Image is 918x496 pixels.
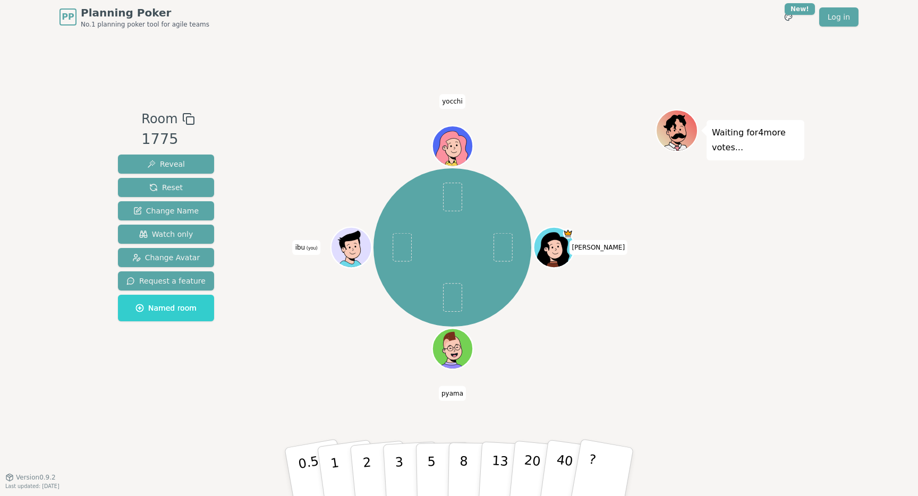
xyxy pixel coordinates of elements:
p: Waiting for 4 more votes... [712,125,799,155]
span: Click to change your name [293,240,320,255]
button: New! [779,7,798,27]
button: Reveal [118,155,214,174]
button: Change Avatar [118,248,214,267]
button: Reset [118,178,214,197]
div: 1775 [141,129,194,150]
button: Watch only [118,225,214,244]
span: Planning Poker [81,5,209,20]
span: trevor is the host [563,228,573,238]
span: Click to change your name [439,386,466,401]
span: Click to change your name [569,240,627,255]
span: Version 0.9.2 [16,473,56,482]
span: Last updated: [DATE] [5,483,59,489]
button: Version0.9.2 [5,473,56,482]
div: New! [785,3,815,15]
span: Reveal [147,159,185,169]
span: (you) [305,246,318,251]
button: Change Name [118,201,214,220]
a: Log in [819,7,858,27]
span: Click to change your name [439,94,465,109]
span: Watch only [139,229,193,240]
button: Request a feature [118,271,214,290]
a: PPPlanning PokerNo.1 planning poker tool for agile teams [59,5,209,29]
span: Change Name [133,206,199,216]
button: Click to change your avatar [332,228,370,267]
span: Room [141,109,177,129]
span: Named room [135,303,197,313]
span: No.1 planning poker tool for agile teams [81,20,209,29]
span: Change Avatar [132,252,200,263]
button: Named room [118,295,214,321]
span: PP [62,11,74,23]
span: Request a feature [126,276,206,286]
span: Reset [149,182,183,193]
